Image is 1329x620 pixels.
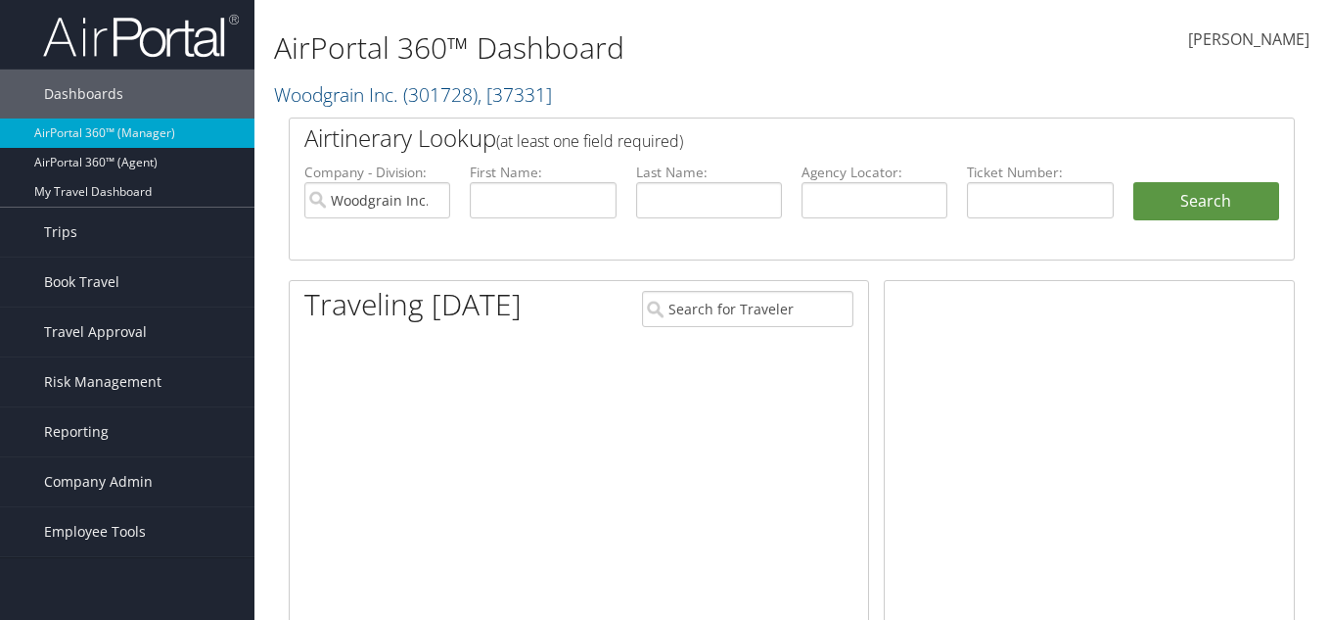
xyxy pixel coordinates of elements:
h2: Airtinerary Lookup [304,121,1196,155]
span: Travel Approval [44,308,147,357]
button: Search [1133,182,1279,221]
input: Search for Traveler [642,291,853,327]
span: Dashboards [44,70,123,119]
span: Risk Management [44,358,161,406]
span: , [ 37331 ] [478,81,552,108]
span: [PERSON_NAME] [1188,28,1309,50]
span: ( 301728 ) [403,81,478,108]
a: Woodgrain Inc. [274,81,552,108]
label: Agency Locator: [802,163,947,182]
span: Reporting [44,407,109,456]
img: airportal-logo.png [43,13,239,59]
label: Ticket Number: [967,163,1113,182]
span: (at least one field required) [496,130,683,152]
label: Last Name: [636,163,782,182]
h1: AirPortal 360™ Dashboard [274,27,964,69]
span: Employee Tools [44,507,146,556]
span: Book Travel [44,258,119,307]
h1: Traveling [DATE] [304,284,522,325]
span: Company Admin [44,457,153,506]
label: Company - Division: [304,163,450,182]
label: First Name: [470,163,616,182]
span: Trips [44,208,77,257]
a: [PERSON_NAME] [1188,10,1309,71]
